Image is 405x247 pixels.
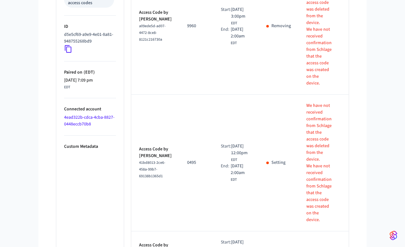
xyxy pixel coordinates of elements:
[64,84,70,90] span: EDT
[390,230,397,241] img: SeamLogoGradient.69752ec5.svg
[221,163,231,183] div: End:
[139,146,172,159] p: Access Code by [PERSON_NAME]
[231,163,251,176] span: [DATE] 2:00am
[221,6,231,26] div: Start:
[271,159,285,166] p: Setting
[64,106,116,113] p: Connected account
[64,31,113,45] p: d5e5cf69-a9e9-4e01-8a81-948755268bd9
[231,6,251,20] span: [DATE] 3:00pm
[231,26,251,46] div: America/New_York
[231,163,251,183] div: America/New_York
[64,77,93,90] div: America/New_York
[231,157,237,163] span: EDT
[64,143,116,150] p: Custom Metadata
[231,143,251,163] div: America/New_York
[187,23,205,29] p: 9960
[139,23,166,42] span: a09ede5d-ad07-4472-8ce8-8121c216730a
[231,177,237,183] span: EDT
[231,26,251,40] span: [DATE] 2:00am
[306,26,332,87] p: We have not received confirmation from Schlage that the access code was created on the device.
[231,6,251,26] div: America/New_York
[64,23,116,30] p: ID
[64,77,93,84] span: [DATE] 7:09 pm
[187,159,205,166] p: 0495
[271,23,291,29] p: Removing
[64,69,116,76] p: Paired on
[82,69,95,76] span: ( EDT )
[221,26,231,46] div: End:
[306,163,332,223] p: We have not received confirmation from Schlage that the access code was created on the device.
[139,9,172,23] p: Access Code by [PERSON_NAME]
[306,102,332,163] p: We have not received confirmation from Schlage that the access code was deleted from the device.
[231,40,237,46] span: EDT
[231,20,237,26] span: EDT
[139,160,165,179] span: 41bd8013-2ce6-458a-99b7-69138b1365d1
[221,143,231,163] div: Start:
[64,114,114,127] a: 4ead322b-cdca-4cba-8827-0448eccb70b8
[231,143,251,156] span: [DATE] 12:00pm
